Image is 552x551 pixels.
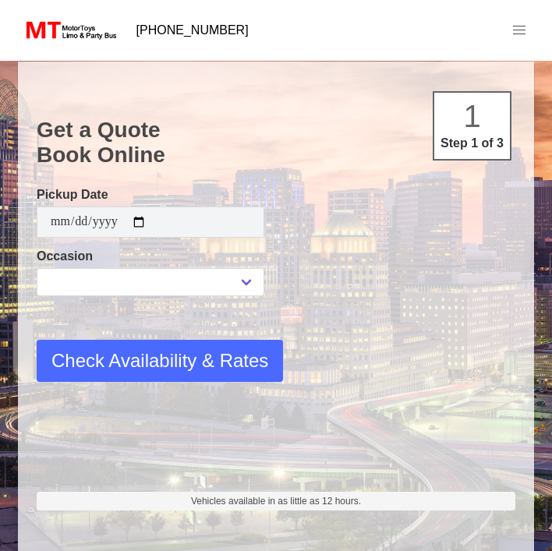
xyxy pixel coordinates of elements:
[441,134,504,153] p: Step 1 of 3
[463,99,480,133] span: 1
[37,118,515,167] h1: Get a Quote Book Online
[37,340,283,382] button: Check Availability & Rates
[22,19,118,41] img: MotorToys Logo
[499,10,540,51] a: menu
[37,247,264,266] label: Occasion
[37,185,264,204] label: Pickup Date
[191,494,361,508] span: Vehicles available in as little as 12 hours.
[127,15,258,46] a: [PHONE_NUMBER]
[51,347,268,375] span: Check Availability & Rates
